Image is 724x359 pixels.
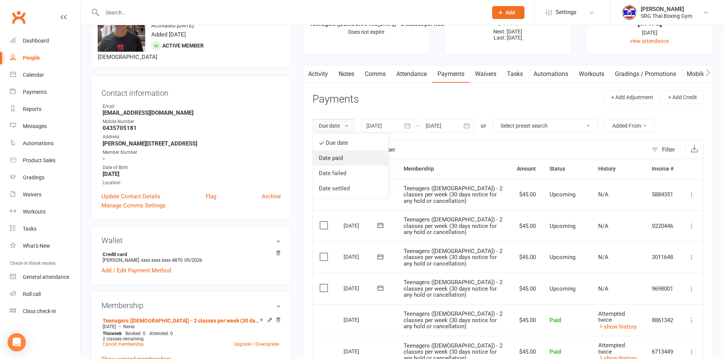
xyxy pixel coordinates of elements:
td: $45.00 [510,210,543,242]
div: [DATE] [593,19,706,27]
h3: Contact information [101,86,281,97]
p: Next: [DATE] Last: [DATE] [452,28,564,41]
div: Dashboard [23,38,49,44]
span: N/A [598,285,608,292]
h3: Membership [101,301,281,310]
a: Upgrade / Downgrade [234,342,279,347]
div: Automations [23,140,54,146]
a: Workouts [573,65,610,83]
div: Reports [23,106,41,112]
strong: 0435705181 [103,125,281,131]
strong: - [103,155,281,162]
a: Manage Comms Settings [101,201,166,210]
li: [PERSON_NAME] [101,250,281,264]
td: 5884351 [645,179,680,210]
a: Date failed [313,166,388,181]
div: [DATE] [344,345,379,357]
div: Date of Birth [103,164,281,171]
div: Mobile Number [103,118,281,125]
input: Search by invoice number [313,141,648,159]
div: [DATE] [344,282,379,294]
div: General attendance [23,274,69,280]
button: Add [492,6,524,19]
span: Paid [550,348,561,355]
a: Date paid [313,150,388,166]
th: Invoice # [645,159,680,179]
a: Dashboard [10,32,80,49]
span: Attended: 0 [149,331,173,336]
span: Upcoming [550,254,575,261]
div: [PERSON_NAME] [641,6,692,13]
button: + Add Credit [662,90,703,104]
span: N/A [598,223,608,229]
time: Activated [DATE] [151,22,194,29]
a: Calendar [10,66,80,84]
a: Payments [432,65,470,83]
th: Membership [397,159,510,179]
a: Update Contact Details [101,192,160,201]
span: Upcoming [550,223,575,229]
a: Flag [206,192,216,201]
a: Notes [333,65,360,83]
div: Product Sales [23,157,55,163]
a: What's New [10,237,80,255]
div: — [101,324,281,330]
strong: [EMAIL_ADDRESS][DOMAIN_NAME] [103,109,281,116]
a: Messages [10,118,80,135]
a: Activity [303,65,333,83]
a: Product Sales [10,152,80,169]
a: Waivers [10,186,80,203]
h3: Payments [312,93,359,105]
a: Tasks [502,65,528,83]
div: Tasks [23,226,36,232]
span: Upcoming [550,191,575,198]
span: xxxx xxxx xxxx 4870 [141,257,182,263]
div: Roll call [23,291,41,297]
span: Settings [556,4,577,21]
span: Active member [162,43,204,49]
span: [DATE] [103,324,116,329]
input: Search... [100,7,482,18]
span: Attempted twice [598,342,625,355]
div: Payments [23,89,47,95]
strong: [PERSON_NAME][STREET_ADDRESS] [103,140,281,147]
div: Waivers [23,191,41,198]
a: Roll call [10,286,80,303]
div: Email [103,103,281,110]
span: 2 classes remaining [103,336,144,342]
a: Date settled [313,181,388,196]
td: $45.00 [510,179,543,210]
td: 9220446 [645,210,680,242]
th: Amount [510,159,543,179]
img: thumb_image1718682644.png [622,5,637,20]
strong: Credit card [103,251,277,257]
span: Upcoming [550,285,575,292]
div: [DATE] [344,251,379,263]
div: or [481,121,486,130]
a: Archive [262,192,281,201]
a: General attendance kiosk mode [10,269,80,286]
strong: [DATE] [103,171,281,177]
div: Filter [662,145,675,154]
h3: Wallet [101,236,281,245]
div: Address [103,133,281,141]
span: [DEMOGRAPHIC_DATA] [98,54,157,60]
span: N/A [598,191,608,198]
div: $0.00 [452,19,564,27]
a: Clubworx [9,8,28,27]
a: Add / Edit Payment Method [101,266,171,275]
span: Booked: 0 [125,331,146,336]
div: Class check-in [23,308,56,314]
div: SRG Thai Boxing Gym [641,13,692,19]
a: Due date [313,135,388,150]
td: $45.00 [510,304,543,336]
td: 8861342 [645,304,680,336]
time: Added [DATE] [151,31,186,38]
div: Location [103,179,281,187]
a: Gradings [10,169,80,186]
a: Gradings / Promotions [610,65,681,83]
div: Open Intercom Messenger [8,333,26,351]
span: Teenagers ([DEMOGRAPHIC_DATA]) - 2 classes per week (30 days notice for any hold or cancellation) [404,248,502,267]
div: Gradings [23,174,44,180]
span: This [103,331,111,336]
